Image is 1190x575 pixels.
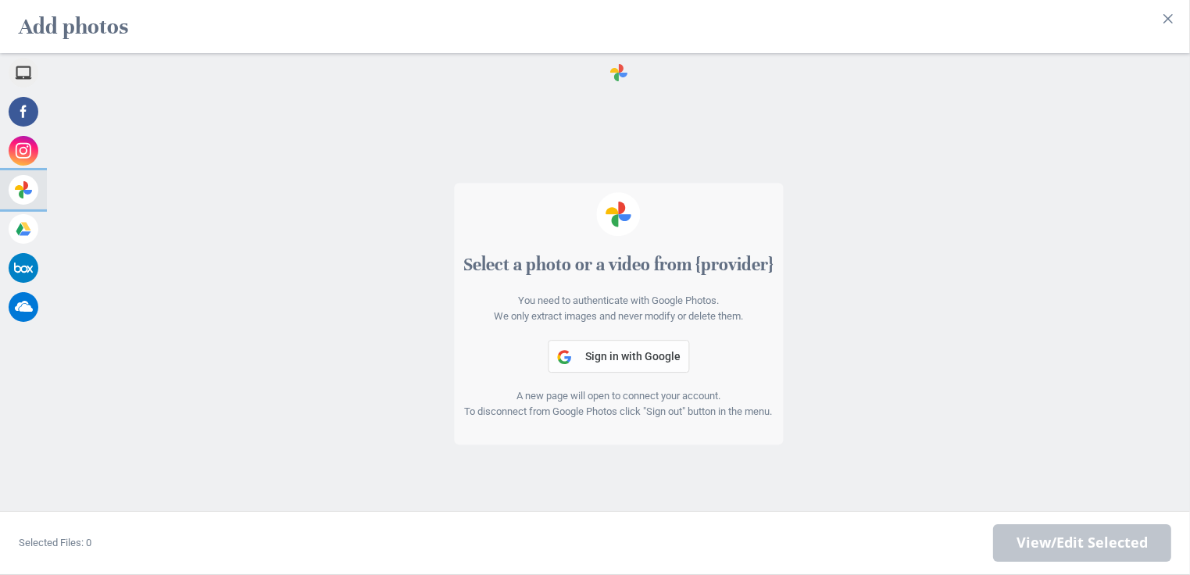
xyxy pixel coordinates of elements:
span: Sign in with Google [585,350,681,362]
span: View/Edit Selected [1017,534,1148,552]
div: Select a photo or a video from {provider} [463,252,774,278]
button: Sign in with Google [548,340,689,373]
div: A new page will open to connect your account. [463,388,774,404]
div: We only extract images and never modify or delete them. [463,309,774,324]
span: Google Photos [610,64,627,81]
span: Selected Files: 0 [19,537,91,548]
div: To disconnect from Google Photos click "Sign out" button in the menu. [463,404,774,420]
div: You need to authenticate with Google Photos. [463,293,774,309]
h2: Add photos [19,6,128,47]
button: Close [1156,6,1181,31]
span: Next [993,524,1171,562]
